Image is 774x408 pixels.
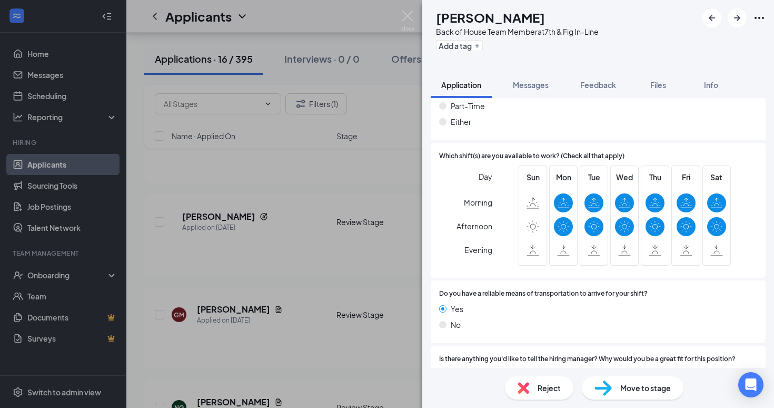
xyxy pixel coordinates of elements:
span: Afternoon [457,217,492,236]
svg: Ellipses [753,12,766,24]
span: Mon [554,171,573,183]
div: Open Intercom Messenger [738,372,763,397]
span: Evening [464,240,492,259]
span: Reject [538,382,561,394]
span: Thu [646,171,664,183]
span: Do you have a reliable means of transportation to arrive for your shift? [439,289,648,299]
span: Application [441,80,481,90]
h1: [PERSON_NAME] [436,8,545,26]
span: Day [479,171,492,182]
span: Messages [513,80,549,90]
span: Sat [707,171,726,183]
span: Info [704,80,718,90]
span: No [451,319,461,331]
span: Move to stage [620,382,671,394]
svg: ArrowLeftNew [706,12,718,24]
span: Fri [677,171,696,183]
span: Files [650,80,666,90]
button: PlusAdd a tag [436,40,483,51]
button: ArrowRight [728,8,747,27]
span: Sun [523,171,542,183]
span: Morning [464,193,492,212]
span: Either [451,116,471,128]
button: ArrowLeftNew [702,8,721,27]
span: Which shift(s) are you available to work? (Check all that apply) [439,151,624,161]
span: Is there anything you'd like to tell the hiring manager? Why would you be a great fit for this po... [439,354,736,364]
span: Yes [451,303,463,315]
svg: ArrowRight [731,12,743,24]
span: Part-Time [451,100,485,112]
div: Back of House Team Member at 7th & Fig In-Line [436,26,599,37]
span: Feedback [580,80,616,90]
span: Wed [615,171,634,183]
svg: Plus [474,43,480,49]
span: Tue [584,171,603,183]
